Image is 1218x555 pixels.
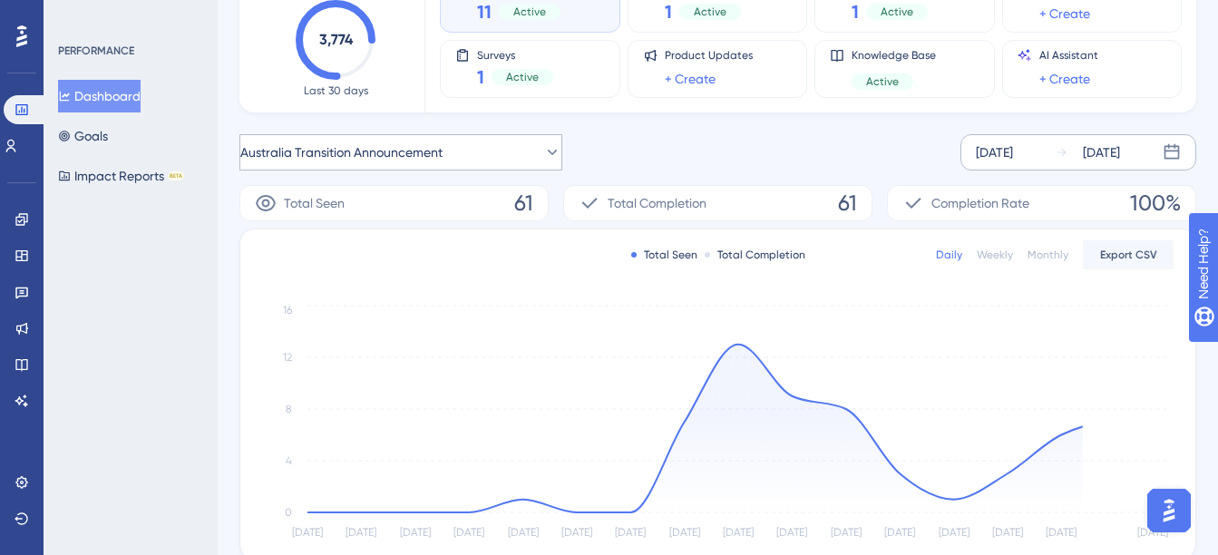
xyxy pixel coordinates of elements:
[346,526,376,539] tspan: [DATE]
[976,141,1013,163] div: [DATE]
[240,141,443,163] span: Australia Transition Announcement
[1137,526,1168,539] tspan: [DATE]
[453,526,484,539] tspan: [DATE]
[852,48,936,63] span: Knowledge Base
[514,189,533,218] span: 61
[631,248,697,262] div: Total Seen
[477,64,484,90] span: 1
[866,74,899,89] span: Active
[1083,141,1120,163] div: [DATE]
[513,5,546,19] span: Active
[292,526,323,539] tspan: [DATE]
[939,526,970,539] tspan: [DATE]
[58,80,141,112] button: Dashboard
[838,189,857,218] span: 61
[1046,526,1077,539] tspan: [DATE]
[506,70,539,84] span: Active
[1100,248,1157,262] span: Export CSV
[1039,48,1098,63] span: AI Assistant
[884,526,915,539] tspan: [DATE]
[694,5,726,19] span: Active
[665,48,753,63] span: Product Updates
[1142,483,1196,538] iframe: UserGuiding AI Assistant Launcher
[705,248,805,262] div: Total Completion
[881,5,913,19] span: Active
[608,192,706,214] span: Total Completion
[992,526,1023,539] tspan: [DATE]
[283,304,292,316] tspan: 16
[669,526,700,539] tspan: [DATE]
[58,120,108,152] button: Goals
[304,83,368,98] span: Last 30 days
[285,506,292,519] tspan: 0
[477,48,553,61] span: Surveys
[286,403,292,415] tspan: 8
[665,68,716,90] a: + Create
[43,5,113,26] span: Need Help?
[284,192,345,214] span: Total Seen
[936,248,962,262] div: Daily
[286,454,292,467] tspan: 4
[1039,3,1090,24] a: + Create
[400,526,431,539] tspan: [DATE]
[319,31,354,48] text: 3,774
[508,526,539,539] tspan: [DATE]
[615,526,646,539] tspan: [DATE]
[58,44,134,58] div: PERFORMANCE
[1039,68,1090,90] a: + Create
[168,171,184,180] div: BETA
[1083,240,1174,269] button: Export CSV
[931,192,1029,214] span: Completion Rate
[1130,189,1181,218] span: 100%
[977,248,1013,262] div: Weekly
[561,526,592,539] tspan: [DATE]
[239,134,562,170] button: Australia Transition Announcement
[58,160,184,192] button: Impact ReportsBETA
[776,526,807,539] tspan: [DATE]
[283,351,292,364] tspan: 12
[831,526,862,539] tspan: [DATE]
[723,526,754,539] tspan: [DATE]
[1028,248,1068,262] div: Monthly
